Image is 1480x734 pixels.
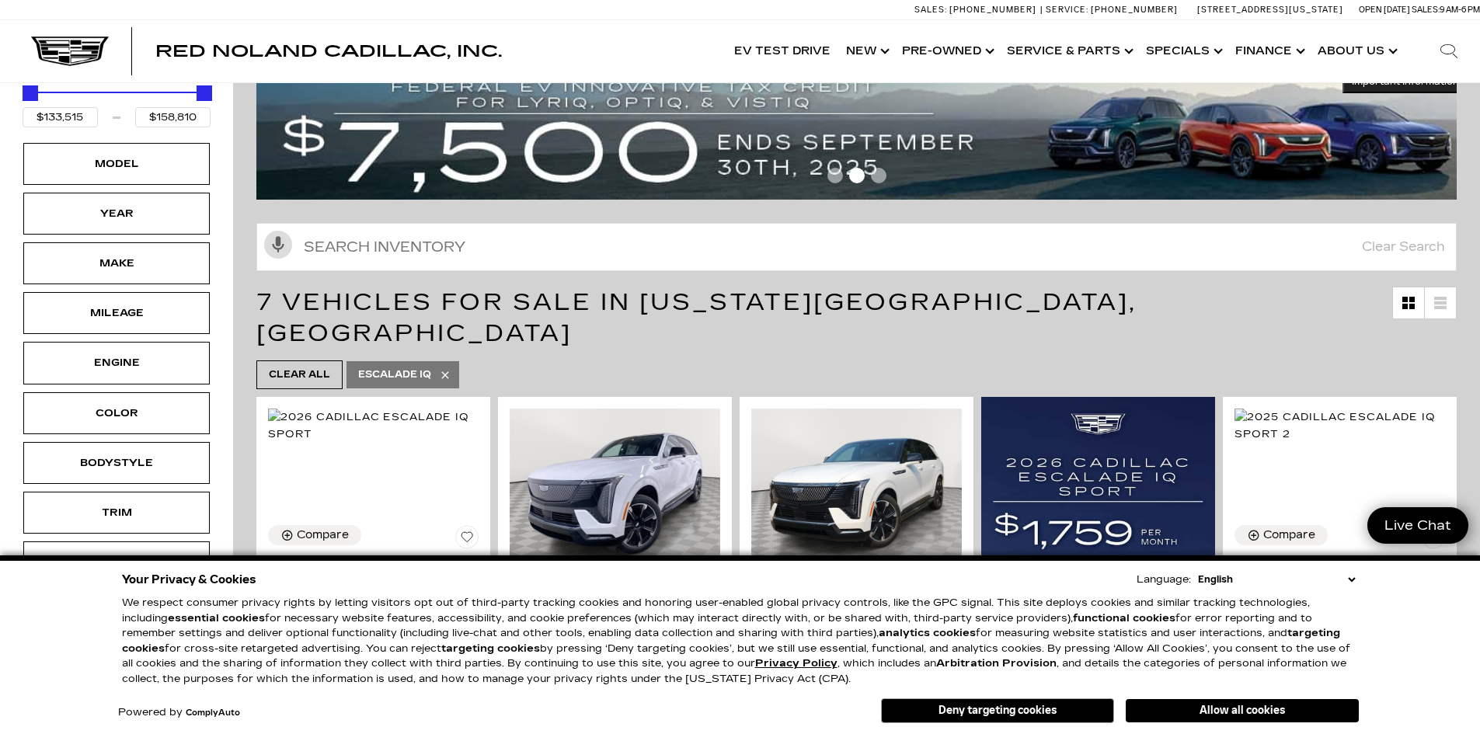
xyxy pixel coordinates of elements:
button: Save Vehicle [455,525,479,555]
select: Language Select [1194,572,1359,587]
div: Trim [78,504,155,521]
div: Model [78,155,155,172]
div: EngineEngine [23,342,210,384]
a: [STREET_ADDRESS][US_STATE] [1197,5,1343,15]
strong: analytics cookies [879,627,976,639]
div: Maximum Price [197,85,212,101]
img: 2025 Cadillac ESCALADE IQ Sport 2 [751,409,962,566]
div: Make [78,255,155,272]
div: ColorColor [23,392,210,434]
span: 9 AM-6 PM [1440,5,1480,15]
a: Service & Parts [999,20,1138,82]
p: We respect consumer privacy rights by letting visitors opt out of third-party tracking cookies an... [122,596,1359,687]
a: About Us [1310,20,1402,82]
img: 2025 Cadillac ESCALADE IQ Sport 1 [510,409,720,566]
span: Sales: [1412,5,1440,15]
a: ComplyAuto [186,708,240,718]
div: Engine [78,354,155,371]
img: Cadillac Dark Logo with Cadillac White Text [31,37,109,66]
div: MakeMake [23,242,210,284]
div: Minimum Price [23,85,38,101]
div: Features [78,554,155,571]
div: Mileage [78,304,155,322]
div: ModelModel [23,143,210,185]
svg: Click to toggle on voice search [264,231,292,259]
a: Service: [PHONE_NUMBER] [1040,5,1182,14]
a: Red Noland Cadillac, Inc. [155,43,502,59]
div: YearYear [23,193,210,235]
span: Clear All [269,365,330,384]
a: Pre-Owned [894,20,999,82]
div: Powered by [118,708,240,718]
button: Deny targeting cookies [881,698,1114,723]
a: Finance [1228,20,1310,82]
input: Maximum [135,107,211,127]
a: New [838,20,894,82]
span: Live Chat [1377,517,1459,534]
span: Red Noland Cadillac, Inc. [155,42,502,61]
input: Search Inventory [256,223,1457,271]
div: FeaturesFeatures [23,541,210,583]
button: Compare Vehicle [1234,525,1328,545]
img: 2025 Cadillac ESCALADE IQ Sport 2 [1234,409,1445,443]
span: Escalade IQ [358,365,431,384]
a: Privacy Policy [755,657,838,670]
div: Bodystyle [78,454,155,471]
div: BodystyleBodystyle [23,442,210,484]
span: Go to slide 3 [871,168,886,183]
strong: Arbitration Provision [936,657,1057,670]
span: Service: [1046,5,1088,15]
strong: targeting cookies [441,642,540,655]
div: Compare [1263,528,1315,542]
div: Language: [1137,575,1191,585]
span: Go to slide 2 [849,168,865,183]
a: Specials [1138,20,1228,82]
img: vrp-tax-ending-august-version [256,70,1468,200]
a: Live Chat [1367,507,1468,544]
div: Price [23,80,211,127]
span: Open [DATE] [1359,5,1410,15]
strong: functional cookies [1073,612,1175,624]
img: 2026 Cadillac ESCALADE IQ Sport [268,409,479,443]
a: Sales: [PHONE_NUMBER] [914,5,1040,14]
div: Color [78,405,155,422]
button: Compare Vehicle [268,525,361,545]
span: 7 Vehicles for Sale in [US_STATE][GEOGRAPHIC_DATA], [GEOGRAPHIC_DATA] [256,288,1137,347]
span: [PHONE_NUMBER] [1091,5,1178,15]
input: Minimum [23,107,98,127]
div: Compare [297,528,349,542]
div: MileageMileage [23,292,210,334]
strong: targeting cookies [122,627,1340,655]
strong: essential cookies [168,612,265,624]
span: Go to slide 1 [827,168,843,183]
span: Your Privacy & Cookies [122,569,256,590]
a: EV Test Drive [726,20,838,82]
div: Year [78,205,155,222]
div: TrimTrim [23,492,210,534]
span: [PHONE_NUMBER] [949,5,1036,15]
button: Allow all cookies [1126,699,1359,722]
span: Sales: [914,5,947,15]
